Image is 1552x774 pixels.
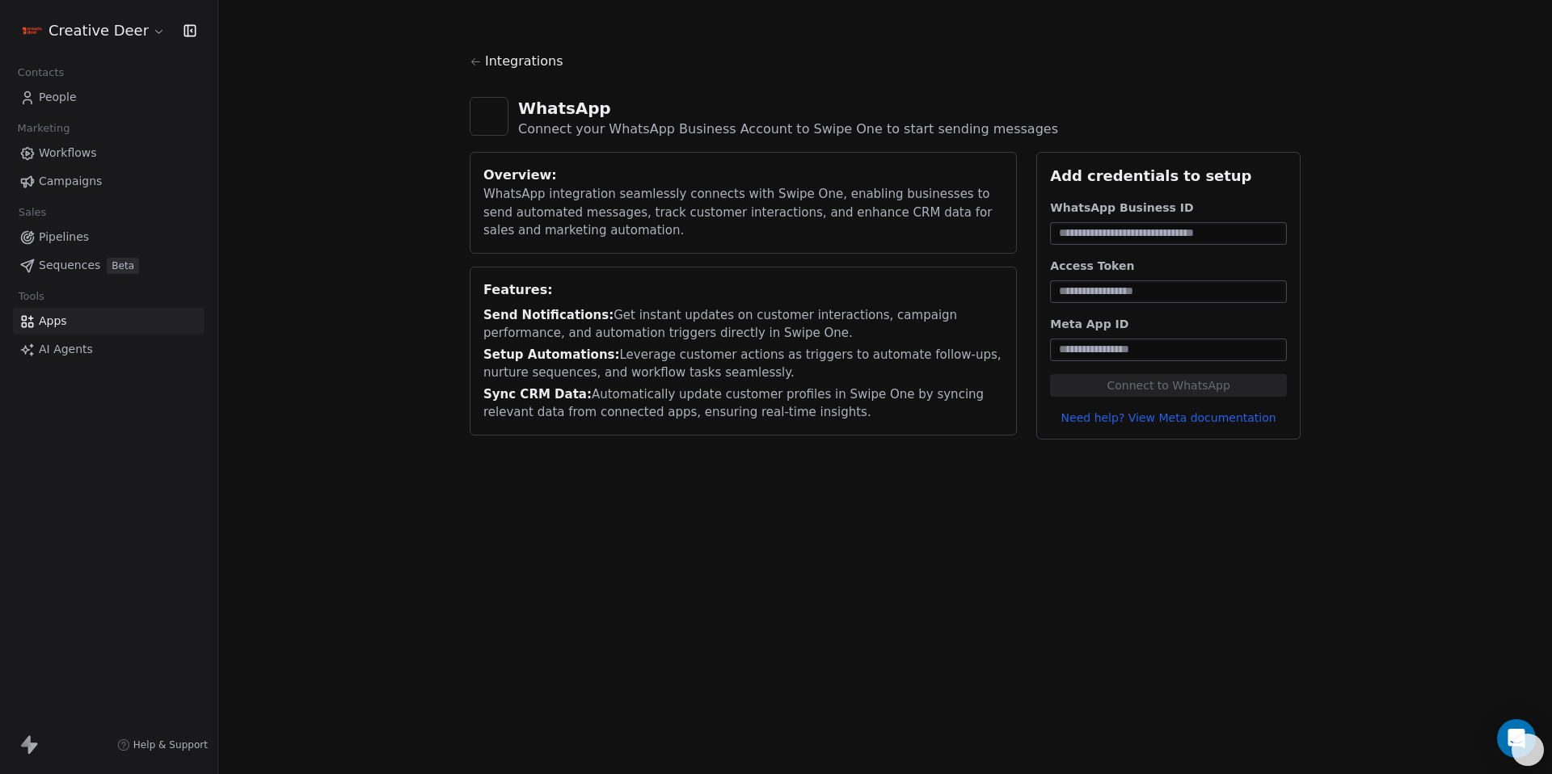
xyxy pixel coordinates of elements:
div: WhatsApp Business ID [1050,200,1287,216]
span: Creative Deer [48,20,149,41]
span: Tools [11,284,51,309]
button: Connect to WhatsApp [1050,374,1287,397]
a: People [13,84,205,111]
a: SequencesBeta [13,252,205,279]
button: Creative Deer [19,17,169,44]
span: Workflows [39,145,97,162]
span: Integrations [485,52,563,71]
span: Sequences [39,257,100,274]
span: Sync CRM Data: [483,387,592,402]
div: WhatsApp integration seamlessly connects with Swipe One, enabling businesses to send automated me... [483,185,1003,240]
div: Automatically update customer profiles in Swipe One by syncing relevant data from connected apps,... [483,385,1003,422]
span: Apps [39,313,67,330]
div: Meta App ID [1050,316,1287,332]
div: Leverage customer actions as triggers to automate follow-ups, nurture sequences, and workflow tas... [483,346,1003,382]
span: Pipelines [39,229,89,246]
span: Send Notifications: [483,308,614,322]
span: Contacts [11,61,71,85]
span: People [39,89,77,106]
span: Help & Support [133,738,208,751]
span: Sales [11,200,53,225]
img: whatsapp.svg [478,105,500,128]
a: Need help? View Meta documentation [1050,410,1287,426]
a: Campaigns [13,168,205,195]
span: AI Agents [39,341,93,358]
div: Access Token [1050,258,1287,274]
a: Integrations [470,52,1301,84]
a: Help & Support [117,738,208,751]
div: WhatsApp [518,97,1058,120]
span: Marketing [11,116,77,141]
span: Beta [107,258,139,274]
img: Logo%20CD1.pdf%20(1).png [23,21,42,40]
div: Open Intercom Messenger [1497,719,1536,758]
span: Setup Automations: [483,347,620,362]
div: Get instant updates on customer interactions, campaign performance, and automation triggers direc... [483,306,1003,343]
div: Connect your WhatsApp Business Account to Swipe One to start sending messages [518,120,1058,139]
div: Overview: [483,166,1003,185]
a: AI Agents [13,336,205,363]
div: Features: [483,280,1003,300]
span: Campaigns [39,173,102,190]
a: Workflows [13,140,205,166]
a: Apps [13,308,205,334]
div: Add credentials to setup [1050,166,1287,187]
a: Pipelines [13,224,205,250]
